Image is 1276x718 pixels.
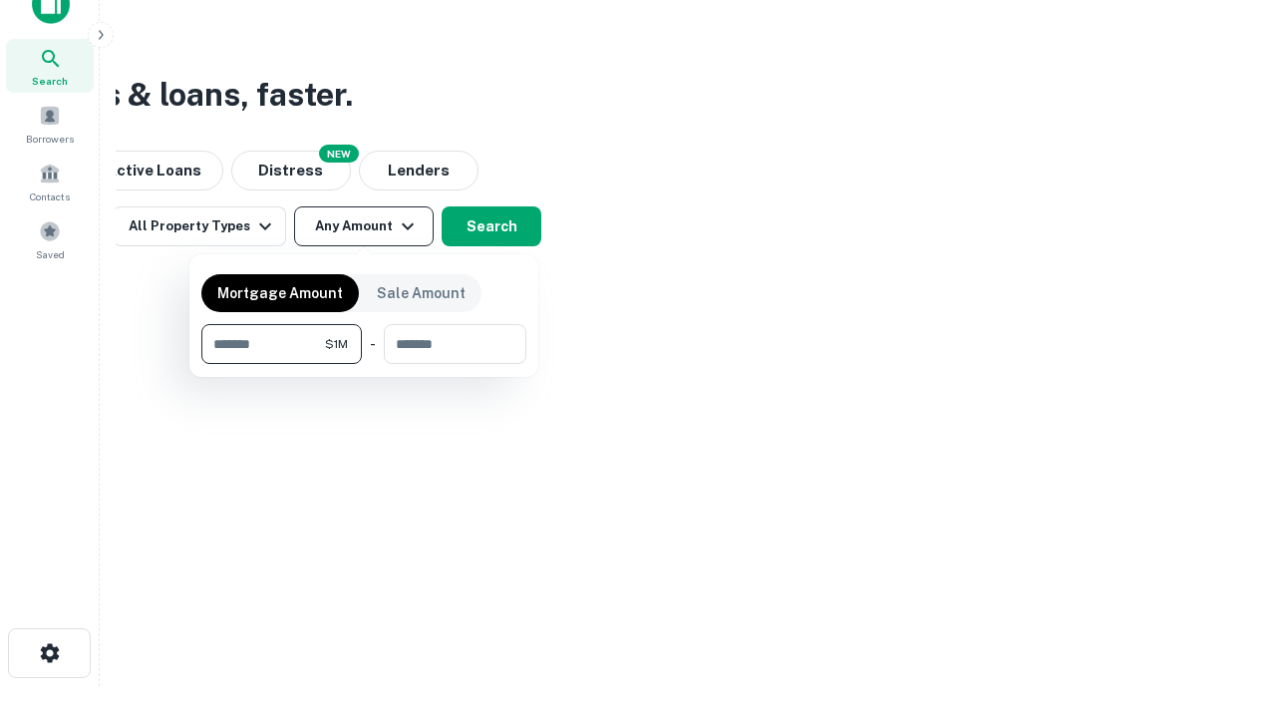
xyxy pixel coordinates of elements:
span: $1M [325,335,348,353]
p: Mortgage Amount [217,282,343,304]
p: Sale Amount [377,282,466,304]
div: - [370,324,376,364]
iframe: Chat Widget [1176,558,1276,654]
